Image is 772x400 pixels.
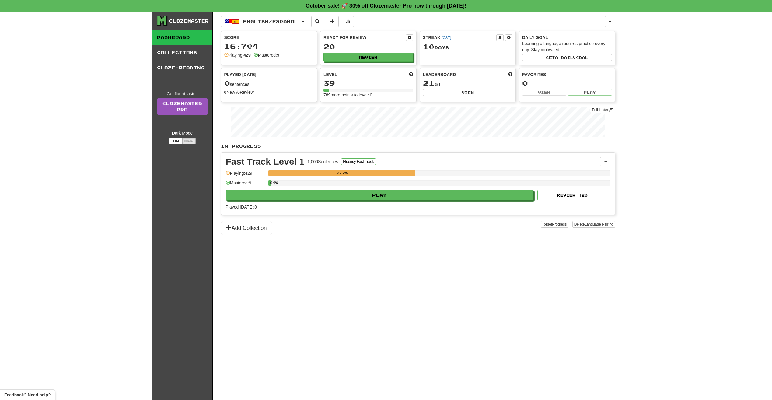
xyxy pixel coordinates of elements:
button: Fluency Fast Track [341,158,376,165]
div: 39 [323,79,413,87]
div: 789 more points to level 40 [323,92,413,98]
span: Score more points to level up [409,72,413,78]
div: st [423,79,513,87]
div: Mastered: [254,52,279,58]
div: New / Review [224,89,314,95]
strong: 0 [237,90,240,95]
div: Dark Mode [157,130,208,136]
div: Learning a language requires practice every day. Stay motivated! [522,40,612,53]
a: (CST) [442,36,451,40]
strong: 429 [243,53,250,58]
div: Daily Goal [522,34,612,40]
button: DeleteLanguage Pairing [572,221,615,228]
div: Get fluent faster. [157,91,208,97]
div: Day s [423,43,513,51]
span: Played [DATE]: 0 [226,205,257,209]
span: This week in points, UTC [508,72,512,78]
a: Dashboard [152,30,212,45]
div: Clozemaster [169,18,209,24]
div: 20 [323,43,413,51]
p: In Progress [221,143,615,149]
button: ResetProgress [541,221,568,228]
span: Language Pairing [585,222,613,226]
a: Collections [152,45,212,60]
button: Add sentence to collection [327,16,339,27]
button: Add Collection [221,221,272,235]
div: 1,000 Sentences [307,159,338,165]
button: View [522,89,566,96]
div: Mastered: 9 [226,180,265,190]
div: 0 [522,79,612,87]
button: Review [323,53,413,62]
button: On [169,138,183,144]
button: Play [226,190,534,200]
button: English/Español [221,16,308,27]
button: More stats [342,16,354,27]
strong: October sale! 🚀 30% off Clozemaster Pro now through [DATE]! [306,3,466,9]
div: Score [224,34,314,40]
a: ClozemasterPro [157,98,208,115]
button: View [423,89,513,96]
button: Play [568,89,612,96]
div: 42.9% [270,170,415,176]
div: Fast Track Level 1 [226,157,305,166]
div: Streak [423,34,497,40]
span: 0 [224,79,230,87]
span: Open feedback widget [4,392,51,398]
button: Review (20) [537,190,610,200]
span: Leaderboard [423,72,456,78]
button: Off [182,138,196,144]
span: a daily [555,55,576,60]
div: 16,704 [224,42,314,50]
button: Search sentences [311,16,323,27]
strong: 0 [224,90,227,95]
div: Playing: 429 [226,170,265,180]
span: Played [DATE] [224,72,257,78]
span: 21 [423,79,435,87]
div: sentences [224,79,314,87]
div: 0.9% [270,180,271,186]
div: Playing: [224,52,251,58]
a: Cloze-Reading [152,60,212,75]
span: Progress [552,222,567,226]
button: Seta dailygoal [522,54,612,61]
div: Favorites [522,72,612,78]
div: Ready for Review [323,34,406,40]
strong: 9 [277,53,279,58]
span: English / Español [243,19,298,24]
span: Level [323,72,337,78]
span: 10 [423,42,435,51]
button: Full History [590,107,615,113]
